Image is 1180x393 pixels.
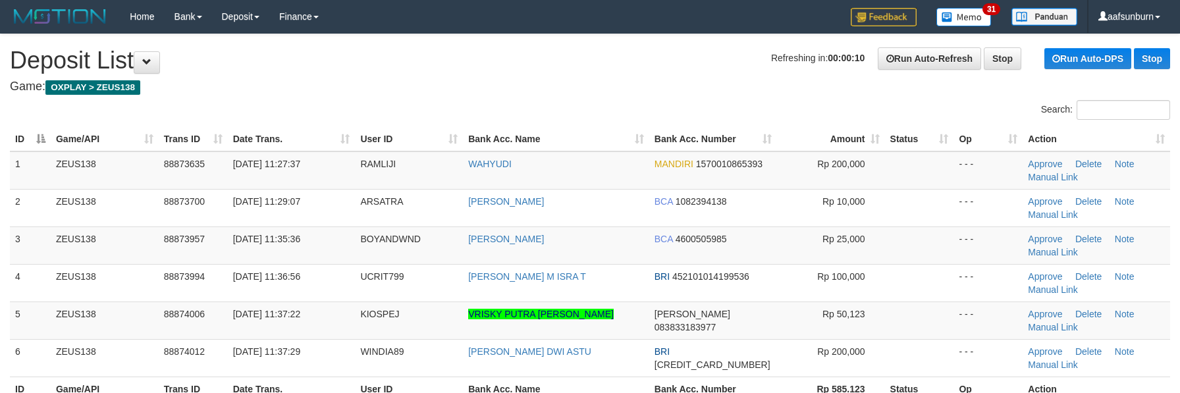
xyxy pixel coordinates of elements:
span: BCA [655,196,673,207]
input: Search: [1077,100,1170,120]
td: 1 [10,151,51,190]
td: ZEUS138 [51,264,159,301]
span: 88873700 [164,196,205,207]
span: KIOSPEJ [360,309,399,319]
td: - - - [953,301,1023,339]
span: [PERSON_NAME] [655,309,730,319]
a: Manual Link [1028,322,1078,332]
span: Copy 4600505985 to clipboard [676,234,727,244]
td: 5 [10,301,51,339]
label: Search: [1041,100,1170,120]
td: 6 [10,339,51,377]
span: Copy 452101014199536 to clipboard [672,271,749,282]
h4: Game: [10,80,1170,93]
a: Note [1115,234,1135,244]
a: Approve [1028,234,1062,244]
td: - - - [953,151,1023,190]
a: Run Auto-DPS [1044,48,1131,69]
span: Copy 1570010865393 to clipboard [696,159,763,169]
span: 31 [982,3,1000,15]
td: ZEUS138 [51,189,159,226]
a: [PERSON_NAME] [468,196,544,207]
img: Button%20Memo.svg [936,8,992,26]
h1: Deposit List [10,47,1170,74]
span: RAMLIJI [360,159,396,169]
a: Manual Link [1028,284,1078,295]
a: Delete [1075,309,1102,319]
span: UCRIT799 [360,271,404,282]
a: Manual Link [1028,172,1078,182]
td: 2 [10,189,51,226]
a: Stop [1134,48,1170,69]
a: Note [1115,346,1135,357]
td: 4 [10,264,51,301]
a: WAHYUDI [468,159,512,169]
td: ZEUS138 [51,151,159,190]
span: [DATE] 11:29:07 [233,196,300,207]
a: Delete [1075,159,1102,169]
a: Approve [1028,271,1062,282]
th: Action: activate to sort column ascending [1023,127,1170,151]
span: Rp 100,000 [817,271,865,282]
span: WINDIA89 [360,346,404,357]
span: Rp 10,000 [822,196,865,207]
span: 88874006 [164,309,205,319]
a: Manual Link [1028,247,1078,257]
td: - - - [953,339,1023,377]
a: [PERSON_NAME] [468,234,544,244]
th: Bank Acc. Name: activate to sort column ascending [463,127,649,151]
a: Note [1115,309,1135,319]
a: Approve [1028,309,1062,319]
span: 88874012 [164,346,205,357]
span: [DATE] 11:35:36 [233,234,300,244]
span: 88873635 [164,159,205,169]
a: Note [1115,196,1135,207]
a: Note [1115,271,1135,282]
td: ZEUS138 [51,301,159,339]
span: BRI [655,271,670,282]
a: Delete [1075,346,1102,357]
span: BCA [655,234,673,244]
th: ID: activate to sort column descending [10,127,51,151]
th: Bank Acc. Number: activate to sort column ascending [649,127,777,151]
img: Feedback.jpg [851,8,917,26]
a: VRISKY PUTRA [PERSON_NAME] [468,309,614,319]
a: Approve [1028,159,1062,169]
th: Status: activate to sort column ascending [885,127,954,151]
th: Game/API: activate to sort column ascending [51,127,159,151]
a: Note [1115,159,1135,169]
a: Delete [1075,196,1102,207]
td: ZEUS138 [51,339,159,377]
a: Run Auto-Refresh [878,47,981,70]
td: 3 [10,226,51,264]
a: Manual Link [1028,209,1078,220]
span: BOYANDWND [360,234,421,244]
td: ZEUS138 [51,226,159,264]
span: [DATE] 11:27:37 [233,159,300,169]
span: BRI [655,346,670,357]
td: - - - [953,264,1023,301]
a: Approve [1028,346,1062,357]
a: Manual Link [1028,359,1078,370]
span: Rp 25,000 [822,234,865,244]
th: Amount: activate to sort column ascending [777,127,885,151]
strong: 00:00:10 [828,53,865,63]
td: - - - [953,189,1023,226]
span: [DATE] 11:37:22 [233,309,300,319]
span: Refreshing in: [771,53,865,63]
th: User ID: activate to sort column ascending [355,127,463,151]
img: panduan.png [1011,8,1077,26]
a: Approve [1028,196,1062,207]
span: 88873957 [164,234,205,244]
th: Trans ID: activate to sort column ascending [159,127,228,151]
span: ARSATRA [360,196,403,207]
a: Stop [984,47,1021,70]
td: - - - [953,226,1023,264]
span: Copy 083833183977 to clipboard [655,322,716,332]
span: Copy 1082394138 to clipboard [676,196,727,207]
img: MOTION_logo.png [10,7,110,26]
span: Rp 200,000 [817,346,865,357]
span: Rp 50,123 [822,309,865,319]
a: Delete [1075,234,1102,244]
a: [PERSON_NAME] DWI ASTU [468,346,591,357]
